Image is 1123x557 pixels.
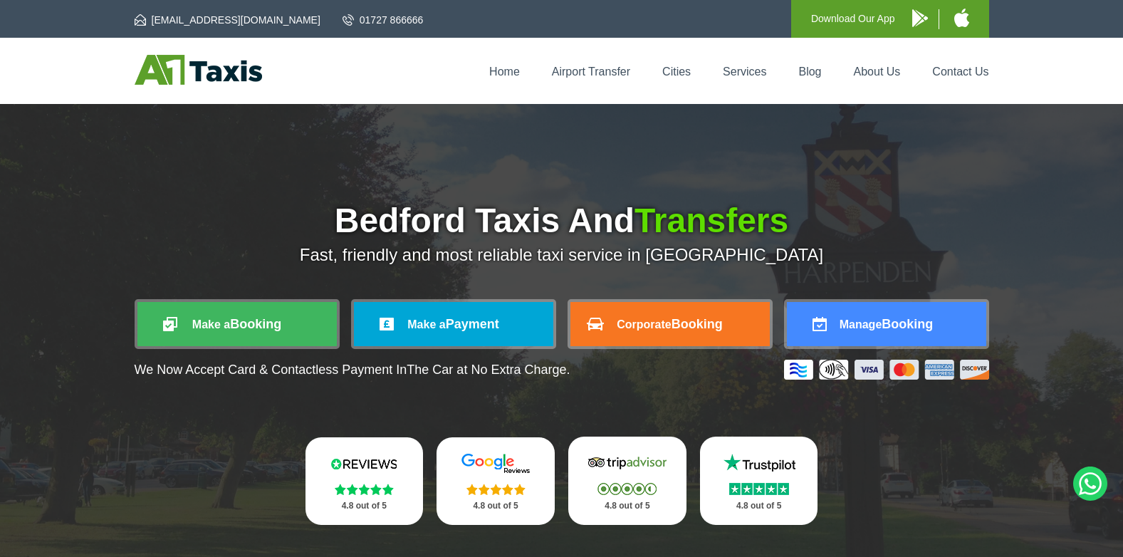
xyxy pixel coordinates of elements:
[354,302,553,346] a: Make aPayment
[568,437,686,525] a: Tripadvisor Stars 4.8 out of 5
[811,10,895,28] p: Download Our App
[932,66,988,78] a: Contact Us
[700,437,818,525] a: Trustpilot Stars 4.8 out of 5
[552,66,630,78] a: Airport Transfer
[729,483,789,495] img: Stars
[716,497,803,515] p: 4.8 out of 5
[584,497,671,515] p: 4.8 out of 5
[585,452,670,474] img: Tripadvisor
[437,437,555,525] a: Google Stars 4.8 out of 5
[617,318,671,330] span: Corporate
[787,302,986,346] a: ManageBooking
[570,302,770,346] a: CorporateBooking
[135,204,989,238] h1: Bedford Taxis And
[798,66,821,78] a: Blog
[854,66,901,78] a: About Us
[135,55,262,85] img: A1 Taxis St Albans LTD
[335,484,394,495] img: Stars
[453,453,538,474] img: Google
[321,453,407,474] img: Reviews.io
[662,66,691,78] a: Cities
[305,437,424,525] a: Reviews.io Stars 4.8 out of 5
[407,318,445,330] span: Make a
[137,302,337,346] a: Make aBooking
[716,452,802,474] img: Trustpilot
[135,13,320,27] a: [EMAIL_ADDRESS][DOMAIN_NAME]
[343,13,424,27] a: 01727 866666
[723,66,766,78] a: Services
[489,66,520,78] a: Home
[192,318,230,330] span: Make a
[452,497,539,515] p: 4.8 out of 5
[634,202,788,239] span: Transfers
[597,483,657,495] img: Stars
[135,245,989,265] p: Fast, friendly and most reliable taxi service in [GEOGRAPHIC_DATA]
[466,484,526,495] img: Stars
[135,363,570,378] p: We Now Accept Card & Contactless Payment In
[912,9,928,27] img: A1 Taxis Android App
[321,497,408,515] p: 4.8 out of 5
[840,318,882,330] span: Manage
[407,363,570,377] span: The Car at No Extra Charge.
[784,360,989,380] img: Credit And Debit Cards
[954,9,969,27] img: A1 Taxis iPhone App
